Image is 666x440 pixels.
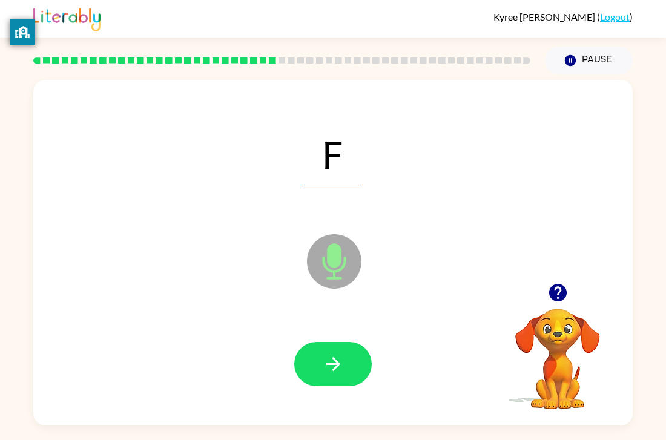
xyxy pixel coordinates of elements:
video: Your browser must support playing .mp4 files to use Literably. Please try using another browser. [497,290,618,411]
div: ( ) [493,11,633,22]
span: Kyree [PERSON_NAME] [493,11,597,22]
a: Logout [600,11,630,22]
img: Literably [33,5,101,31]
span: F [304,122,363,185]
button: privacy banner [10,19,35,45]
button: Pause [545,47,633,74]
